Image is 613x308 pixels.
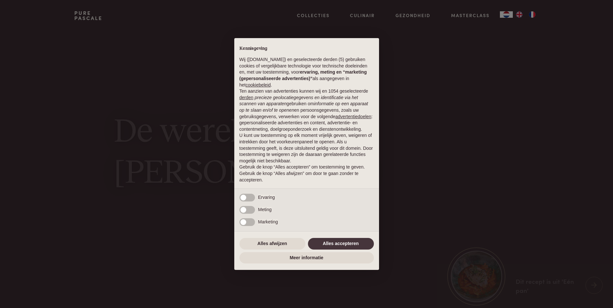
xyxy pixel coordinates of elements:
[308,238,374,250] button: Alles accepteren
[239,132,374,164] p: U kunt uw toestemming op elk moment vrijelijk geven, weigeren of intrekken door het voorkeurenpan...
[239,56,374,88] p: Wij ([DOMAIN_NAME]) en geselecteerde derden (5) gebruiken cookies of vergelijkbare technologie vo...
[239,69,367,81] strong: ervaring, meting en “marketing (gepersonaliseerde advertenties)”
[239,101,368,113] em: informatie op een apparaat op te slaan en/of te openen
[239,164,374,183] p: Gebruik de knop “Alles accepteren” om toestemming te geven. Gebruik de knop “Alles afwijzen” om d...
[258,195,275,200] span: Ervaring
[239,95,358,107] em: precieze geolocatiegegevens en identificatie via het scannen van apparaten
[239,46,374,52] h2: Kennisgeving
[239,88,374,132] p: Ten aanzien van advertenties kunnen wij en 1054 geselecteerde gebruiken om en persoonsgegevens, z...
[335,114,371,120] button: advertentiedoelen
[246,82,271,87] a: cookiebeleid
[239,95,254,101] button: derden
[239,252,374,264] button: Meer informatie
[239,238,305,250] button: Alles afwijzen
[258,219,278,224] span: Marketing
[258,207,272,212] span: Meting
